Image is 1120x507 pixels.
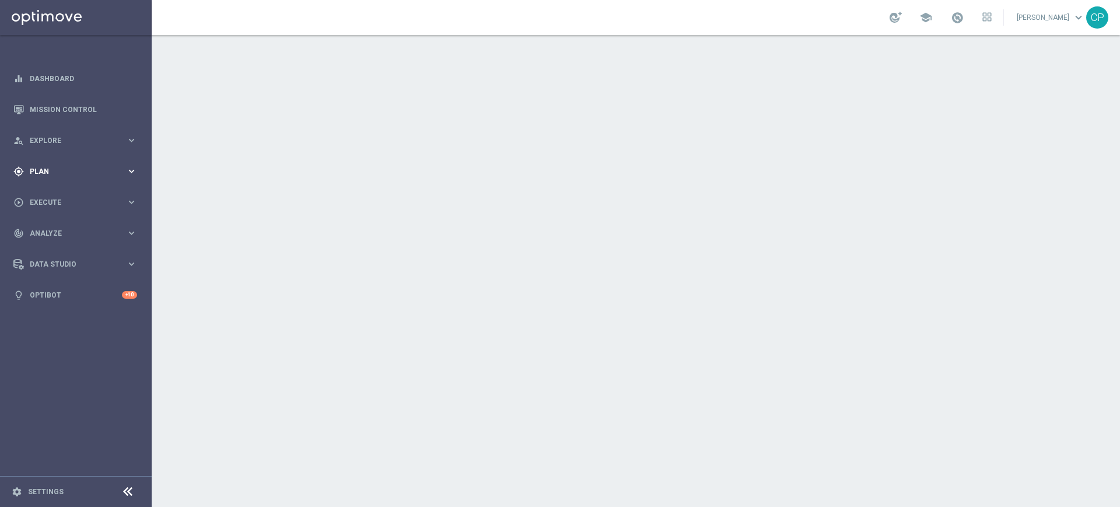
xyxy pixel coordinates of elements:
[30,230,126,237] span: Analyze
[1086,6,1108,29] div: CP
[13,279,137,310] div: Optibot
[28,488,64,495] a: Settings
[30,199,126,206] span: Execute
[13,135,126,146] div: Explore
[13,166,24,177] i: gps_fixed
[122,291,137,299] div: +10
[13,166,126,177] div: Plan
[13,260,138,269] button: Data Studio keyboard_arrow_right
[13,167,138,176] button: gps_fixed Plan keyboard_arrow_right
[13,135,24,146] i: person_search
[126,166,137,177] i: keyboard_arrow_right
[30,137,126,144] span: Explore
[126,258,137,270] i: keyboard_arrow_right
[13,94,137,125] div: Mission Control
[13,229,138,238] button: track_changes Analyze keyboard_arrow_right
[30,168,126,175] span: Plan
[13,291,138,300] button: lightbulb Optibot +10
[13,228,126,239] div: Analyze
[13,136,138,145] button: person_search Explore keyboard_arrow_right
[1072,11,1085,24] span: keyboard_arrow_down
[12,487,22,497] i: settings
[13,197,126,208] div: Execute
[1016,9,1086,26] a: [PERSON_NAME]keyboard_arrow_down
[30,261,126,268] span: Data Studio
[13,228,24,239] i: track_changes
[30,279,122,310] a: Optibot
[13,197,24,208] i: play_circle_outline
[30,63,137,94] a: Dashboard
[126,135,137,146] i: keyboard_arrow_right
[13,74,138,83] button: equalizer Dashboard
[13,259,126,270] div: Data Studio
[126,228,137,239] i: keyboard_arrow_right
[919,11,932,24] span: school
[126,197,137,208] i: keyboard_arrow_right
[13,198,138,207] button: play_circle_outline Execute keyboard_arrow_right
[13,74,24,84] i: equalizer
[13,290,24,300] i: lightbulb
[13,63,137,94] div: Dashboard
[30,94,137,125] a: Mission Control
[13,105,138,114] button: Mission Control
